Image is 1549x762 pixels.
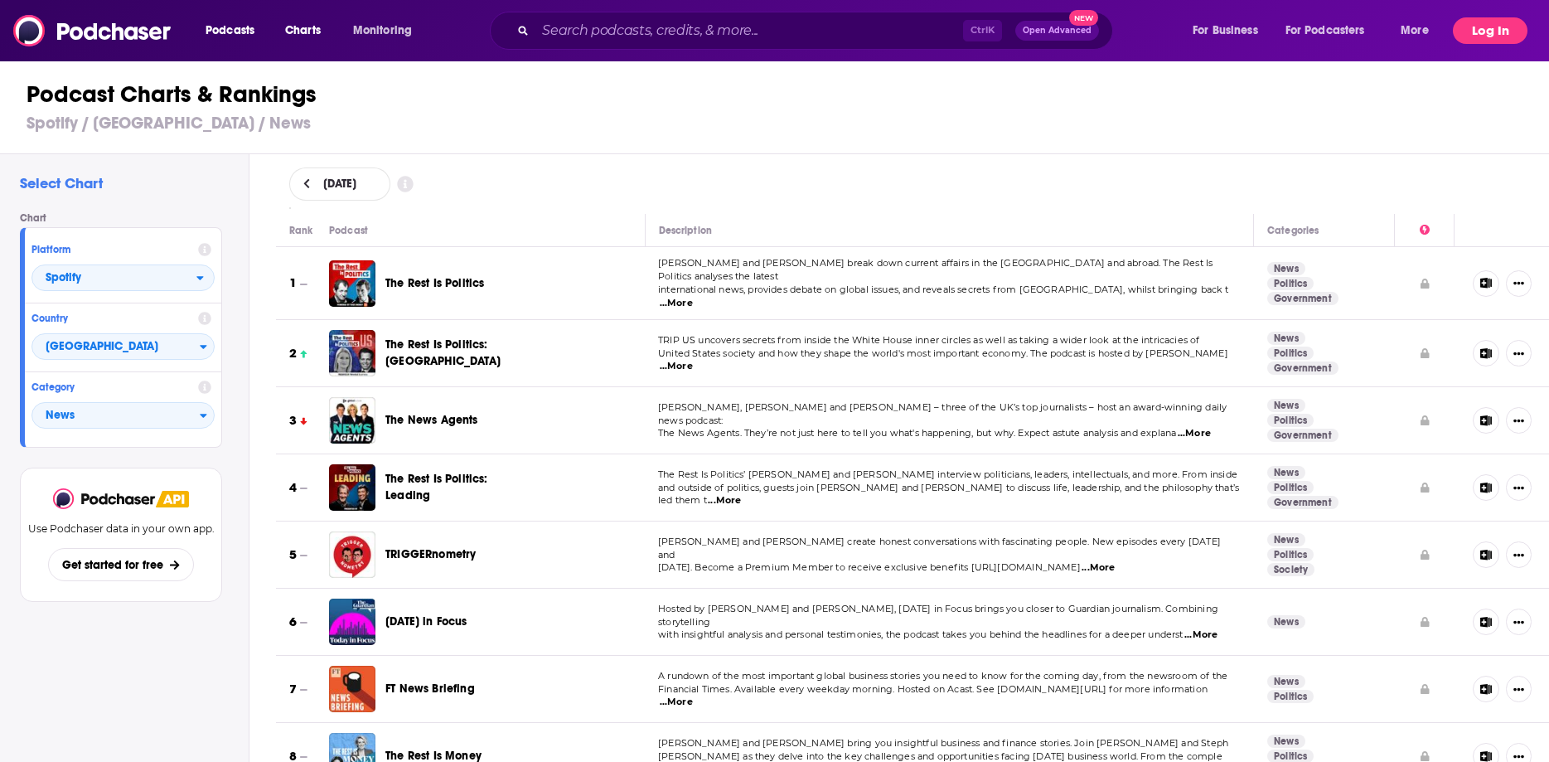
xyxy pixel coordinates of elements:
[708,494,741,507] span: ...More
[1069,10,1099,26] span: New
[1506,270,1532,297] button: Show More Button
[659,221,712,240] div: Description
[53,488,156,509] a: Podchaser - Follow, Share and Rate Podcasts
[1267,399,1305,412] a: News
[1267,429,1338,442] a: Government
[658,536,1221,561] span: [PERSON_NAME] and [PERSON_NAME] create honest conversations with fascinating people. New episodes...
[329,330,375,376] img: The Rest Is Politics: US
[329,464,375,511] a: The Rest Is Politics: Leading
[658,257,1213,282] span: [PERSON_NAME] and [PERSON_NAME] break down current affairs in the [GEOGRAPHIC_DATA] and abroad. T...
[658,284,1229,295] span: international news, provides debate on global issues, and reveals secrets from [GEOGRAPHIC_DATA],...
[385,546,476,563] a: TRIGGERnometry
[1267,362,1338,375] a: Government
[1267,277,1314,290] a: Politics
[329,599,375,645] a: Today in Focus
[1267,533,1305,546] a: News
[1506,340,1532,366] button: Show More Button
[329,221,368,240] div: Podcast
[1267,548,1314,561] a: Politics
[194,17,276,44] button: open menu
[1267,347,1314,360] a: Politics
[48,548,193,581] button: Get started for free
[658,683,1208,695] span: Financial Times. Available every weekday morning. Hosted on Acast. See [DOMAIN_NAME][URL] for mor...
[660,696,693,709] span: ...More
[31,265,215,291] h2: Platforms
[1267,262,1305,275] a: News
[660,360,693,373] span: ...More
[206,19,254,42] span: Podcasts
[658,561,1081,573] span: [DATE]. Become a Premium Member to receive exclusive benefits [URL][DOMAIN_NAME]
[329,397,375,444] a: The News Agents
[323,178,356,190] span: [DATE]
[341,17,433,44] button: open menu
[658,401,1227,426] span: [PERSON_NAME], [PERSON_NAME] and [PERSON_NAME] – three of the UK’s top journalists – host an awar...
[506,12,1129,50] div: Search podcasts, credits, & more...
[1506,676,1532,702] button: Show More Button
[658,670,1227,682] span: A rundown of the most important global business stories you need to know for the coming day, from...
[353,19,412,42] span: Monitoring
[289,344,297,363] h3: 2
[658,603,1218,628] span: Hosted by [PERSON_NAME] and [PERSON_NAME], [DATE] in Focus brings you closer to Guardian journali...
[31,333,215,360] button: Countries
[20,174,235,192] h2: Select Chart
[658,427,1176,439] span: The News Agents. They’re not just here to tell you what's happening, but why. Expect astute analy...
[658,750,1222,762] span: [PERSON_NAME] as they delve into the key challenges and opportunities facing [DATE] business worl...
[1181,17,1279,44] button: open menu
[1267,690,1314,703] a: Politics
[289,478,297,497] h3: 4
[289,680,297,699] h3: 7
[1275,17,1389,44] button: open menu
[385,275,484,292] a: The Rest Is Politics
[13,15,172,46] img: Podchaser - Follow, Share and Rate Podcasts
[1506,474,1532,501] button: Show More Button
[1267,221,1319,240] div: Categories
[658,334,1199,346] span: TRIP US uncovers secrets from inside the White House inner circles as well as taking a wider look...
[285,19,321,42] span: Charts
[1506,541,1532,568] button: Show More Button
[1178,427,1211,440] span: ...More
[31,313,191,324] h4: Country
[329,666,375,712] a: FT News Briefing
[32,333,200,362] span: [GEOGRAPHIC_DATA]
[1389,17,1450,44] button: open menu
[385,471,516,504] a: The Rest Is Politics: Leading
[658,468,1237,480] span: The Rest Is Politics’ [PERSON_NAME] and [PERSON_NAME] interview politicians, leaders, intellectua...
[385,337,578,370] a: The Rest Is Politics: [GEOGRAPHIC_DATA]
[385,547,476,561] span: TRIGGERnometry
[1267,332,1305,345] a: News
[46,272,81,284] span: Spotify
[289,546,297,565] h3: 5
[963,20,1002,41] span: Ctrl K
[31,402,215,429] button: Categories
[385,681,475,697] a: FT News Briefing
[329,260,375,307] img: The Rest Is Politics
[1453,17,1527,44] button: Log In
[1506,609,1532,635] button: Show More Button
[1015,21,1099,41] button: Open AdvancedNew
[20,212,235,224] h4: Chart
[1401,19,1429,42] span: More
[1267,615,1305,629] a: News
[1193,19,1258,42] span: For Business
[329,531,375,578] img: TRIGGERnometry
[1267,675,1305,688] a: News
[62,558,163,572] span: Get started for free
[32,402,200,430] span: News
[385,337,501,368] span: The Rest Is Politics: [GEOGRAPHIC_DATA]
[1267,466,1305,479] a: News
[289,274,297,293] h3: 1
[385,412,478,429] a: The News Agents
[1023,27,1092,35] span: Open Advanced
[31,265,215,291] button: open menu
[1285,19,1365,42] span: For Podcasters
[660,297,693,310] span: ...More
[1082,561,1115,575] span: ...More
[658,482,1239,507] span: and outside of politics, guests join [PERSON_NAME] and [PERSON_NAME] to discuss life, leadership,...
[385,276,484,290] span: The Rest Is Politics
[385,472,488,502] span: The Rest Is Politics: Leading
